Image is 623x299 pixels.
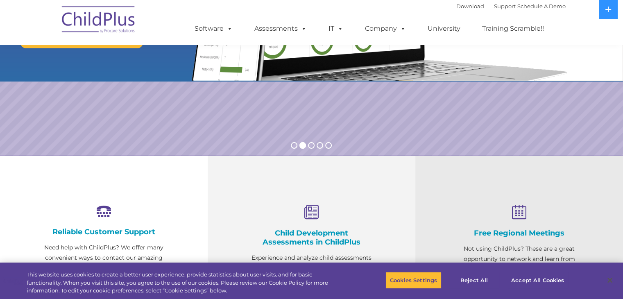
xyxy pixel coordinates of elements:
[474,20,552,37] a: Training Scramble!!
[114,88,149,94] span: Phone number
[517,3,566,9] a: Schedule A Demo
[601,271,619,289] button: Close
[456,3,484,9] a: Download
[419,20,469,37] a: University
[449,272,500,289] button: Reject All
[456,229,582,238] h4: Free Regional Meetings
[456,244,582,285] p: Not using ChildPlus? These are a great opportunity to network and learn from ChildPlus users. Fin...
[27,271,343,295] div: This website uses cookies to create a better user experience, provide statistics about user visit...
[41,242,167,294] p: Need help with ChildPlus? We offer many convenient ways to contact our amazing Customer Support r...
[357,20,414,37] a: Company
[114,54,139,60] span: Last name
[507,272,569,289] button: Accept All Cookies
[456,3,566,9] font: |
[385,272,442,289] button: Cookies Settings
[186,20,241,37] a: Software
[320,20,351,37] a: IT
[58,0,140,41] img: ChildPlus by Procare Solutions
[246,20,315,37] a: Assessments
[41,227,167,236] h4: Reliable Customer Support
[494,3,516,9] a: Support
[249,229,374,247] h4: Child Development Assessments in ChildPlus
